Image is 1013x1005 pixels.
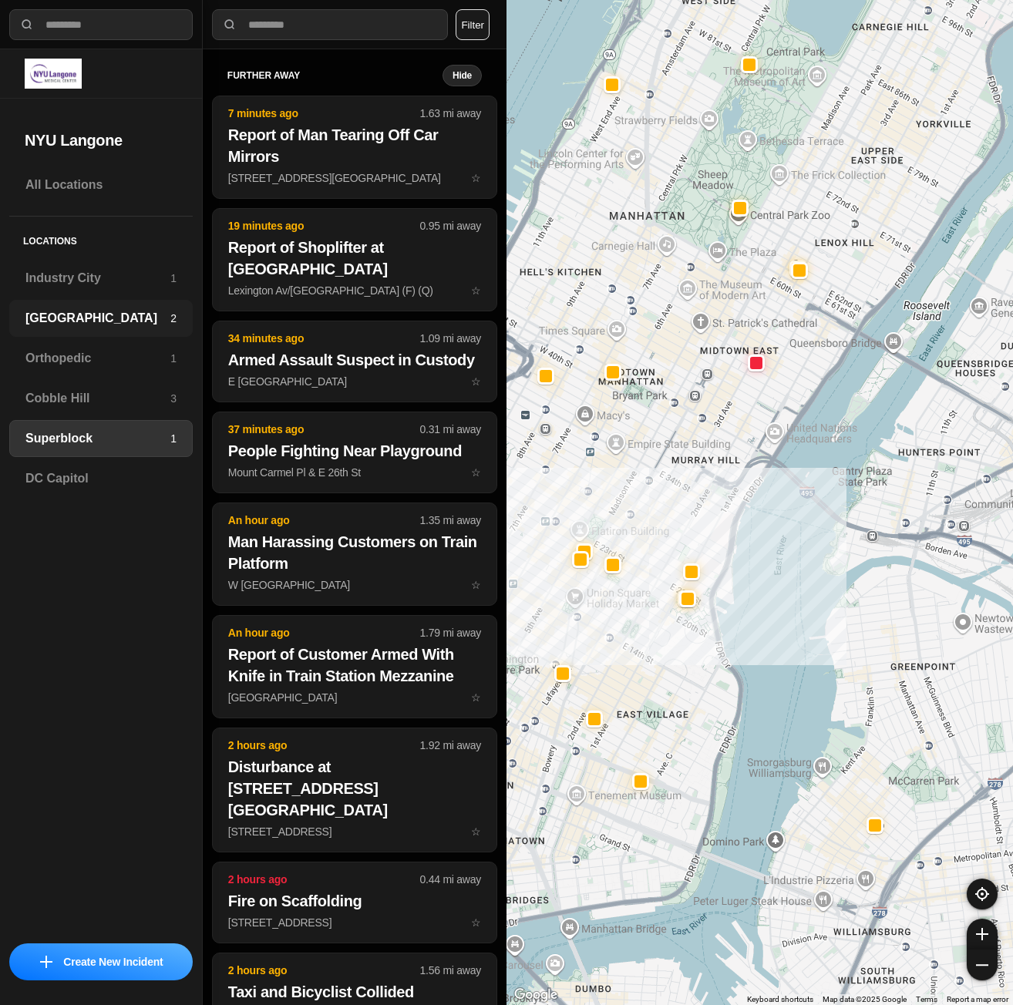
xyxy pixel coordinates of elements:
a: 37 minutes ago0.31 mi awayPeople Fighting Near PlaygroundMount Carmel Pl & E 26th Ststar [212,466,497,479]
button: Filter [456,9,490,40]
p: W [GEOGRAPHIC_DATA] [228,577,481,593]
small: Hide [453,69,472,82]
p: 19 minutes ago [228,218,420,234]
h2: Fire on Scaffolding [228,890,481,912]
a: Industry City1 [9,260,193,297]
p: 7 minutes ago [228,106,420,121]
span: star [471,916,481,929]
h2: Taxi and Bicyclist Collided [228,981,481,1003]
img: logo [25,59,82,89]
a: 7 minutes ago1.63 mi awayReport of Man Tearing Off Car Mirrors[STREET_ADDRESS][GEOGRAPHIC_DATA]star [212,171,497,184]
h2: People Fighting Near Playground [228,440,481,462]
p: 1 [170,431,177,446]
p: Lexington Av/[GEOGRAPHIC_DATA] (F) (Q) [228,283,481,298]
a: All Locations [9,166,193,203]
a: 19 minutes ago0.95 mi awayReport of Shoplifter at [GEOGRAPHIC_DATA]Lexington Av/[GEOGRAPHIC_DATA]... [212,284,497,297]
a: Superblock1 [9,420,193,457]
img: Google [510,985,561,1005]
a: DC Capitol [9,460,193,497]
p: 1.35 mi away [420,513,481,528]
p: E [GEOGRAPHIC_DATA] [228,374,481,389]
img: search [222,17,237,32]
button: iconCreate New Incident [9,943,193,980]
p: 1.92 mi away [420,738,481,753]
h2: Report of Shoplifter at [GEOGRAPHIC_DATA] [228,237,481,280]
p: 2 hours ago [228,963,420,978]
p: 1.09 mi away [420,331,481,346]
a: Report a map error [947,995,1008,1003]
button: zoom-in [967,919,998,950]
a: [GEOGRAPHIC_DATA]2 [9,300,193,337]
span: Map data ©2025 Google [823,995,907,1003]
button: An hour ago1.35 mi awayMan Harassing Customers on Train PlatformW [GEOGRAPHIC_DATA]star [212,503,497,606]
a: 34 minutes ago1.09 mi awayArmed Assault Suspect in CustodyE [GEOGRAPHIC_DATA]star [212,375,497,388]
p: 1.63 mi away [420,106,481,121]
h3: Superblock [25,429,170,448]
a: Orthopedic1 [9,340,193,377]
p: 1 [170,351,177,366]
button: 19 minutes ago0.95 mi awayReport of Shoplifter at [GEOGRAPHIC_DATA]Lexington Av/[GEOGRAPHIC_DATA]... [212,208,497,311]
h2: NYU Langone [25,129,177,151]
h2: Report of Customer Armed With Knife in Train Station Mezzanine [228,644,481,687]
p: 1.79 mi away [420,625,481,640]
h2: Armed Assault Suspect in Custody [228,349,481,371]
button: 34 minutes ago1.09 mi awayArmed Assault Suspect in CustodyE [GEOGRAPHIC_DATA]star [212,321,497,402]
span: star [471,375,481,388]
p: Mount Carmel Pl & E 26th St [228,465,481,480]
img: recenter [975,887,989,901]
h3: [GEOGRAPHIC_DATA] [25,309,170,328]
a: 2 hours ago1.92 mi awayDisturbance at [STREET_ADDRESS][GEOGRAPHIC_DATA][STREET_ADDRESS]star [212,825,497,838]
p: [STREET_ADDRESS] [228,824,481,839]
button: An hour ago1.79 mi awayReport of Customer Armed With Knife in Train Station Mezzanine[GEOGRAPHIC_... [212,615,497,718]
button: Hide [443,65,482,86]
h2: Report of Man Tearing Off Car Mirrors [228,124,481,167]
p: 2 [170,311,177,326]
img: search [19,17,35,32]
h2: Man Harassing Customers on Train Platform [228,531,481,574]
a: Open this area in Google Maps (opens a new window) [510,985,561,1005]
span: star [471,691,481,704]
p: 37 minutes ago [228,422,420,437]
img: zoom-in [976,928,988,940]
h2: Disturbance at [STREET_ADDRESS][GEOGRAPHIC_DATA] [228,756,481,821]
h3: Cobble Hill [25,389,170,408]
p: 0.31 mi away [420,422,481,437]
p: [GEOGRAPHIC_DATA] [228,690,481,705]
p: 34 minutes ago [228,331,420,346]
p: An hour ago [228,513,420,528]
p: An hour ago [228,625,420,640]
a: An hour ago1.79 mi awayReport of Customer Armed With Knife in Train Station Mezzanine[GEOGRAPHIC_... [212,691,497,704]
button: 7 minutes ago1.63 mi awayReport of Man Tearing Off Car Mirrors[STREET_ADDRESS][GEOGRAPHIC_DATA]star [212,96,497,199]
p: 2 hours ago [228,872,420,887]
span: star [471,172,481,184]
p: [STREET_ADDRESS][GEOGRAPHIC_DATA] [228,170,481,186]
p: 0.44 mi away [420,872,481,887]
button: 2 hours ago0.44 mi awayFire on Scaffolding[STREET_ADDRESS]star [212,862,497,943]
p: 1.56 mi away [420,963,481,978]
h3: Orthopedic [25,349,170,368]
button: 2 hours ago1.92 mi awayDisturbance at [STREET_ADDRESS][GEOGRAPHIC_DATA][STREET_ADDRESS]star [212,728,497,852]
h5: further away [227,69,443,82]
p: 1 [170,271,177,286]
a: 2 hours ago0.44 mi awayFire on Scaffolding[STREET_ADDRESS]star [212,916,497,929]
p: 2 hours ago [228,738,420,753]
button: Keyboard shortcuts [747,994,813,1005]
span: star [471,579,481,591]
span: star [471,825,481,838]
a: Cobble Hill3 [9,380,193,417]
p: 0.95 mi away [420,218,481,234]
h3: All Locations [25,176,177,194]
span: star [471,284,481,297]
a: Terms (opens in new tab) [916,995,937,1003]
img: zoom-out [976,959,988,971]
h3: Industry City [25,269,170,287]
img: icon [40,956,52,968]
p: 3 [170,391,177,406]
h3: DC Capitol [25,469,177,488]
button: recenter [967,879,998,909]
button: 37 minutes ago0.31 mi awayPeople Fighting Near PlaygroundMount Carmel Pl & E 26th Ststar [212,412,497,493]
a: An hour ago1.35 mi awayMan Harassing Customers on Train PlatformW [GEOGRAPHIC_DATA]star [212,578,497,591]
span: star [471,466,481,479]
p: Create New Incident [63,954,163,970]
